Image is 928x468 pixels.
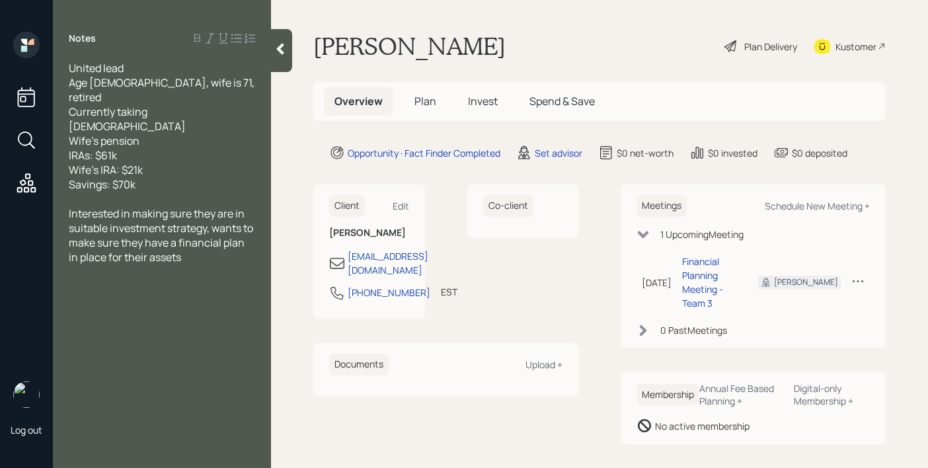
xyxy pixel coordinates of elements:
[655,419,750,433] div: No active membership
[468,94,498,108] span: Invest
[441,285,457,299] div: EST
[794,382,870,407] div: Digital-only Membership +
[329,227,409,239] h6: [PERSON_NAME]
[329,195,365,217] h6: Client
[617,146,674,160] div: $0 net-worth
[69,61,256,192] span: United lead Age [DEMOGRAPHIC_DATA], wife is 71, retired Currently taking [DEMOGRAPHIC_DATA] Wife'...
[529,94,595,108] span: Spend & Save
[348,286,430,299] div: [PHONE_NUMBER]
[642,276,672,290] div: [DATE]
[744,40,797,54] div: Plan Delivery
[525,358,562,371] div: Upload +
[348,146,500,160] div: Opportunity · Fact Finder Completed
[334,94,383,108] span: Overview
[329,354,389,375] h6: Documents
[699,382,783,407] div: Annual Fee Based Planning +
[483,195,533,217] h6: Co-client
[708,146,757,160] div: $0 invested
[393,200,409,212] div: Edit
[313,32,506,61] h1: [PERSON_NAME]
[765,200,870,212] div: Schedule New Meeting +
[414,94,436,108] span: Plan
[69,206,255,264] span: Interested in making sure they are in suitable investment strategy, wants to make sure they have ...
[637,384,699,406] h6: Membership
[835,40,876,54] div: Kustomer
[682,254,737,310] div: Financial Planning Meeting - Team 3
[660,323,727,337] div: 0 Past Meeting s
[13,381,40,408] img: robby-grisanti-headshot.png
[660,227,744,241] div: 1 Upcoming Meeting
[792,146,847,160] div: $0 deposited
[637,195,687,217] h6: Meetings
[11,424,42,436] div: Log out
[348,249,428,277] div: [EMAIL_ADDRESS][DOMAIN_NAME]
[535,146,582,160] div: Set advisor
[774,276,838,288] div: [PERSON_NAME]
[69,32,96,45] label: Notes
